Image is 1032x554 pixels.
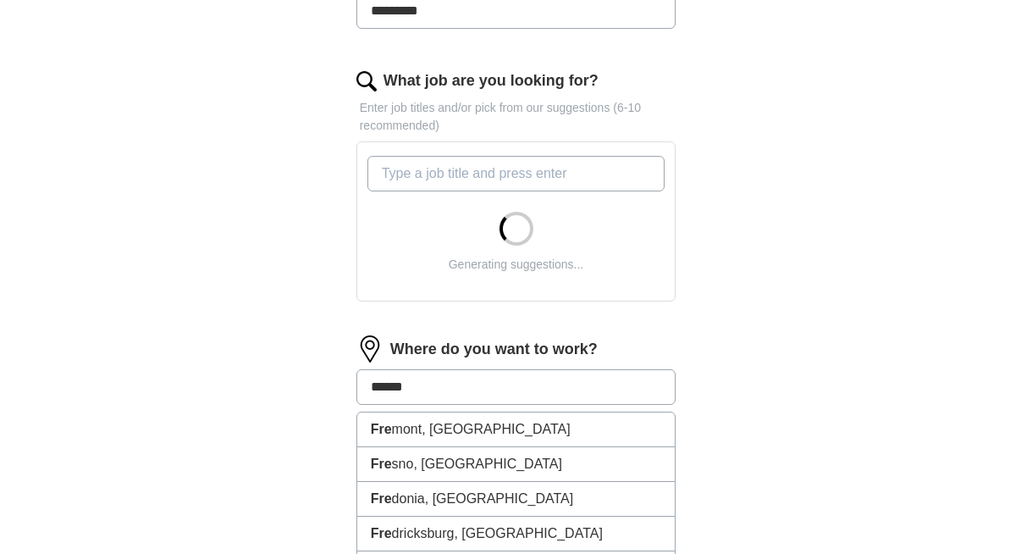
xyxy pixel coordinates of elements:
[357,517,676,551] li: dricksburg, [GEOGRAPHIC_DATA]
[356,335,384,363] img: location.png
[357,447,676,482] li: sno, [GEOGRAPHIC_DATA]
[357,413,676,447] li: mont, [GEOGRAPHIC_DATA]
[367,156,665,191] input: Type a job title and press enter
[371,526,392,540] strong: Fre
[356,99,676,135] p: Enter job titles and/or pick from our suggestions (6-10 recommended)
[384,69,599,92] label: What job are you looking for?
[371,422,392,436] strong: Fre
[357,482,676,517] li: donia, [GEOGRAPHIC_DATA]
[390,338,598,361] label: Where do you want to work?
[371,457,392,471] strong: Fre
[356,71,377,91] img: search.png
[449,256,584,274] div: Generating suggestions...
[371,491,392,506] strong: Fre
